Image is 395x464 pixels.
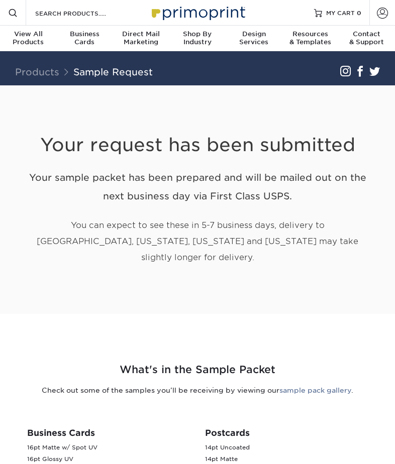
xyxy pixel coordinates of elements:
img: Primoprint [147,2,248,23]
a: DesignServices [226,26,282,52]
div: Services [226,30,282,46]
a: Contact& Support [339,26,395,52]
p: You can expect to see these in 5-7 business days, delivery to [GEOGRAPHIC_DATA], [US_STATE], [US_... [22,217,373,266]
div: Marketing [113,30,169,46]
a: Shop ByIndustry [169,26,226,52]
div: Cards [56,30,113,46]
a: sample pack gallery [279,386,351,394]
span: 0 [357,9,361,16]
span: Resources [282,30,338,38]
span: Business [56,30,113,38]
a: Sample Request [73,66,153,77]
div: & Support [339,30,395,46]
h3: Postcards [205,428,368,438]
div: & Templates [282,30,338,46]
h2: What's in the Sample Packet [8,362,387,378]
span: Shop By [169,30,226,38]
a: Direct MailMarketing [113,26,169,52]
span: Contact [339,30,395,38]
h1: Your request has been submitted [22,109,373,156]
div: Industry [169,30,226,46]
a: Resources& Templates [282,26,338,52]
a: Products [15,66,59,77]
input: SEARCH PRODUCTS..... [34,7,132,19]
a: BusinessCards [56,26,113,52]
h2: Your sample packet has been prepared and will be mailed out on the next business day via First Cl... [22,168,373,205]
span: MY CART [326,9,355,17]
h3: Business Cards [27,428,190,438]
p: Check out some of the samples you’ll be receiving by viewing our . [8,385,387,395]
span: Direct Mail [113,30,169,38]
span: Design [226,30,282,38]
